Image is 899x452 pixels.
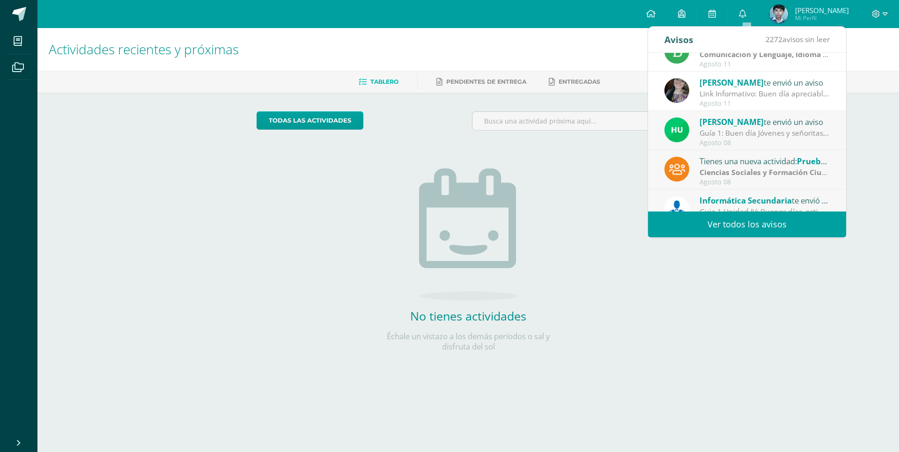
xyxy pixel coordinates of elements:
span: Tablero [370,78,398,85]
img: fd23069c3bd5c8dde97a66a86ce78287.png [664,117,689,142]
span: Entregadas [559,78,600,85]
div: Agosto 08 [700,178,830,186]
div: Guía 1: Buen día Jóvenes y señoritas que San Juan Bosco Y María Auxiliadora les Bendigan. Por med... [700,128,830,139]
span: [PERSON_NAME] [795,6,849,15]
span: Actividades recientes y próximas [49,40,239,58]
span: Pendientes de entrega [446,78,526,85]
h2: No tienes actividades [375,308,562,324]
span: Prueba de Logro [797,156,861,167]
span: Mi Perfil [795,14,849,22]
a: Ver todos los avisos [648,211,846,237]
div: Agosto 11 [700,60,830,68]
a: Tablero [359,74,398,89]
span: [PERSON_NAME] [700,117,764,127]
div: Avisos [664,27,693,52]
img: 6ed6846fa57649245178fca9fc9a58dd.png [664,196,689,221]
span: Informática Secundaria [700,195,792,206]
div: te envió un aviso [700,194,830,206]
span: avisos sin leer [766,34,830,44]
img: 8322e32a4062cfa8b237c59eedf4f548.png [664,78,689,103]
span: 2272 [766,34,782,44]
a: todas las Actividades [257,111,363,130]
div: | Prueba de Logro [700,49,830,60]
div: Agosto 11 [700,100,830,108]
img: no_activities.png [419,168,517,300]
div: | Prueba de Logro [700,167,830,178]
input: Busca una actividad próxima aquí... [472,112,680,130]
img: 4eee16acf979dd6f8c8e8c5c2d1c528a.png [769,5,788,23]
span: [PERSON_NAME] [700,77,764,88]
div: Tienes una nueva actividad: [700,155,830,167]
a: Pendientes de entrega [436,74,526,89]
a: Entregadas [549,74,600,89]
div: Guia 1 Unidad IV: Buenos días, estimados estudiantes, es un gusto saludarles por este medio, les ... [700,206,830,217]
div: Link Informativo: Buen día apreciables estudiantes, es un gusto dirigirme a ustedes en este inici... [700,88,830,99]
div: Agosto 08 [700,139,830,147]
div: te envió un aviso [700,116,830,128]
div: te envió un aviso [700,76,830,88]
p: Échale un vistazo a los demás períodos o sal y disfruta del sol [375,331,562,352]
strong: Comunicación y Lenguaje, Idioma Español [700,49,851,59]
